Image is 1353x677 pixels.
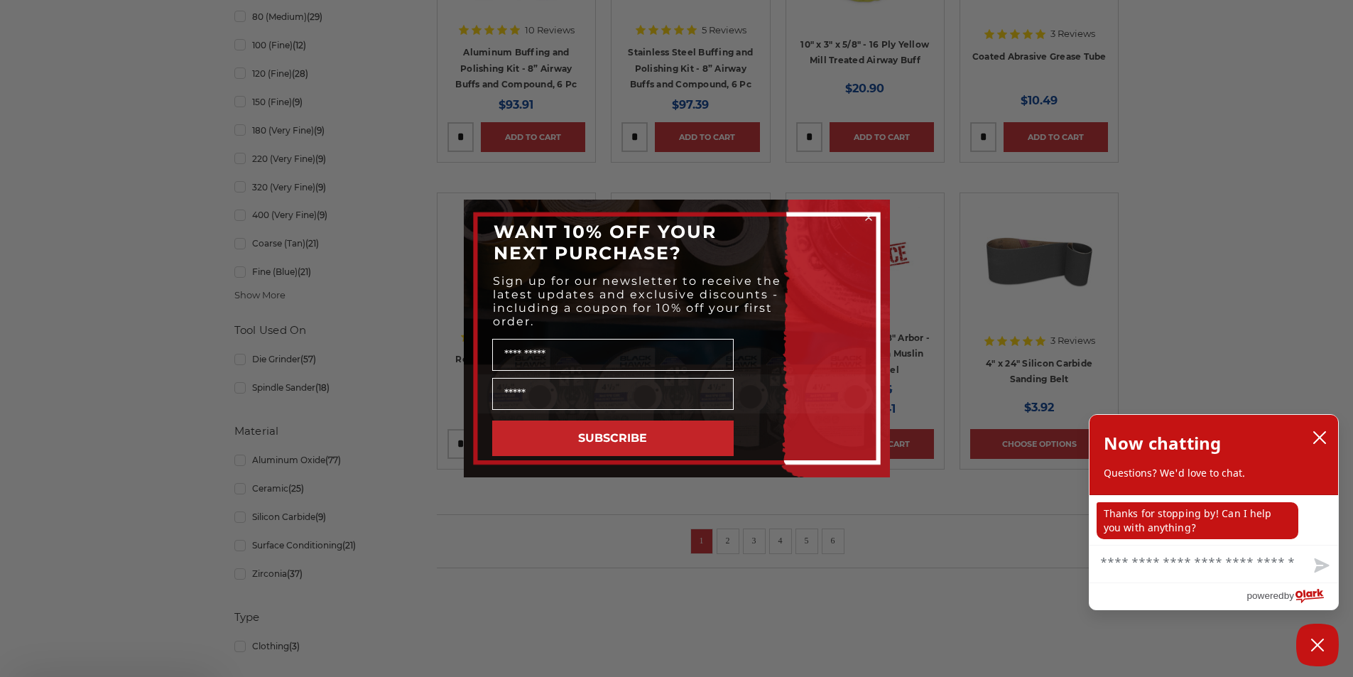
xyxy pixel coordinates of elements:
[1308,427,1331,448] button: close chatbox
[1303,550,1338,583] button: Send message
[492,378,734,410] input: Email
[1104,429,1221,457] h2: Now chatting
[1284,587,1294,605] span: by
[1090,495,1338,545] div: chat
[862,210,876,224] button: Close dialog
[1104,466,1324,480] p: Questions? We'd love to chat.
[492,421,734,456] button: SUBSCRIBE
[1246,583,1338,610] a: Powered by Olark
[493,274,781,328] span: Sign up for our newsletter to receive the latest updates and exclusive discounts - including a co...
[1296,624,1339,666] button: Close Chatbox
[1089,414,1339,610] div: olark chatbox
[494,221,717,264] span: WANT 10% OFF YOUR NEXT PURCHASE?
[1097,502,1298,539] p: Thanks for stopping by! Can I help you with anything?
[1246,587,1283,605] span: powered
